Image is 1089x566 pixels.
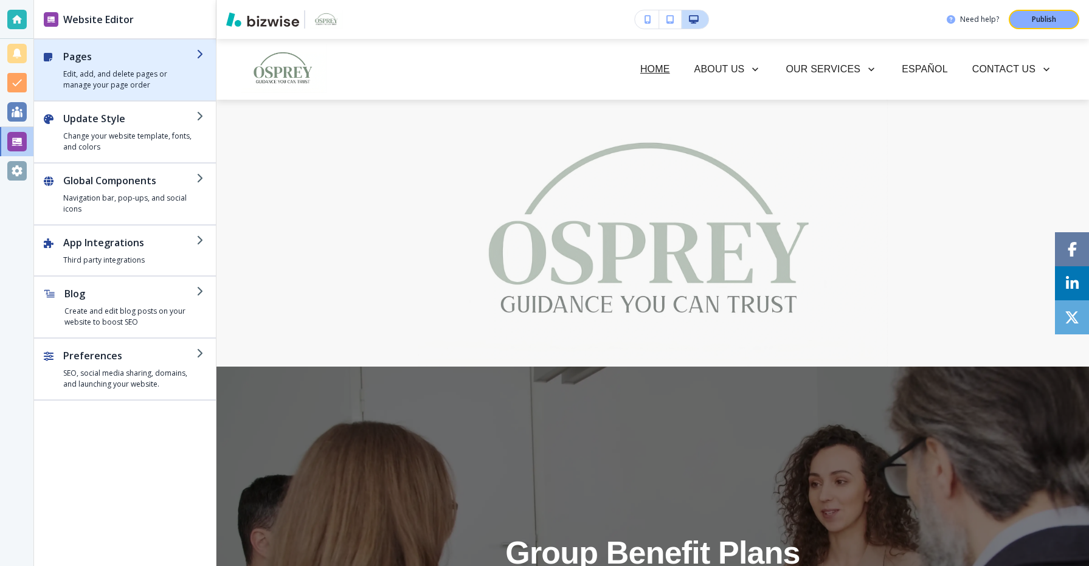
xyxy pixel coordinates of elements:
[34,164,216,224] button: Global ComponentsNavigation bar, pop-ups, and social icons
[64,286,196,301] h2: Blog
[63,235,196,250] h2: App Integrations
[63,131,196,153] h4: Change your website template, fonts, and colors
[1055,300,1089,334] a: Social media link to twitter account
[1009,10,1079,29] button: Publish
[64,306,196,328] h4: Create and edit blog posts on your website to boost SEO
[960,14,999,25] h3: Need help?
[786,62,860,77] p: Our Services
[63,368,196,390] h4: SEO, social media sharing, domains, and launching your website.
[63,111,196,126] h2: Update Style
[63,348,196,363] h2: Preferences
[63,12,134,27] h2: Website Editor
[241,44,362,93] img: National Health Insurance Consulting Firm | Osprey Health
[1055,232,1089,266] a: Social media link to facebook account
[63,255,196,266] h4: Third party integrations
[34,226,216,275] button: App IntegrationsThird party integrations
[34,339,216,399] button: PreferencesSEO, social media sharing, domains, and launching your website.
[63,69,196,91] h4: Edit, add, and delete pages or manage your page order
[1032,14,1056,25] p: Publish
[972,62,1035,77] p: Contact Us
[1055,266,1089,300] a: Social media link to linkedin account
[63,49,196,64] h2: Pages
[226,12,299,27] img: Bizwise Logo
[310,10,343,29] img: Your Logo
[44,12,58,27] img: editor icon
[34,102,216,162] button: Update StyleChange your website template, fonts, and colors
[34,277,216,337] button: BlogCreate and edit blog posts on your website to boost SEO
[34,40,216,100] button: PagesEdit, add, and delete pages or manage your page order
[63,193,196,215] h4: Navigation bar, pop-ups, and social icons
[902,62,948,77] p: Español
[640,62,670,77] p: Home
[63,173,196,188] h2: Global Components
[694,62,745,77] p: About Us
